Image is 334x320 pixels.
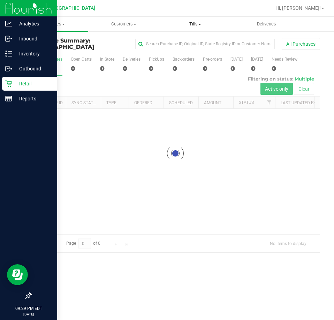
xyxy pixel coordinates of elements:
[12,64,54,73] p: Outbound
[135,39,275,49] input: Search Purchase ID, Original ID, State Registry ID or Customer Name...
[5,95,12,102] inline-svg: Reports
[47,5,95,11] span: [GEOGRAPHIC_DATA]
[31,44,94,50] span: [GEOGRAPHIC_DATA]
[248,21,286,27] span: Deliveries
[5,65,12,72] inline-svg: Outbound
[12,20,54,28] p: Analytics
[5,50,12,57] inline-svg: Inventory
[12,49,54,58] p: Inventory
[12,79,54,88] p: Retail
[160,17,231,31] a: Tills
[5,20,12,27] inline-svg: Analytics
[160,21,231,27] span: Tills
[3,305,54,312] p: 09:29 PM EDT
[231,17,302,31] a: Deliveries
[89,21,159,27] span: Customers
[275,5,321,11] span: Hi, [PERSON_NAME]!
[12,94,54,103] p: Reports
[3,312,54,317] p: [DATE]
[282,38,320,50] button: All Purchases
[5,35,12,42] inline-svg: Inbound
[5,80,12,87] inline-svg: Retail
[12,35,54,43] p: Inbound
[7,264,28,285] iframe: Resource center
[88,17,160,31] a: Customers
[31,38,127,50] h3: Purchase Summary:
